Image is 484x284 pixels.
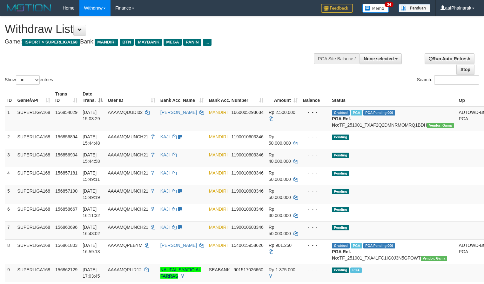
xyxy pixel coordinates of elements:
[83,134,100,146] span: [DATE] 15:44:48
[160,243,197,248] a: [PERSON_NAME]
[232,170,264,175] span: Copy 1190010603346 to clipboard
[332,171,349,176] span: Pending
[232,188,264,194] span: Copy 1190010603346 to clipboard
[5,149,15,167] td: 3
[209,170,228,175] span: MANDIRI
[269,267,295,272] span: Rp 1.375.000
[425,53,474,64] a: Run Auto-Refresh
[332,225,349,230] span: Pending
[15,131,53,149] td: SUPERLIGA168
[269,170,291,182] span: Rp 50.000.000
[5,239,15,264] td: 8
[303,267,327,273] div: - - -
[55,188,77,194] span: 156857190
[108,188,148,194] span: AAAAMQMUNCH21
[209,188,228,194] span: MANDIRI
[209,225,228,230] span: MANDIRI
[269,152,291,164] span: Rp 40.000.000
[209,243,228,248] span: MANDIRI
[5,39,316,45] h4: Game: Bank:
[351,110,362,116] span: Marked by aafsoycanthlai
[332,189,349,194] span: Pending
[350,267,361,273] span: Marked by aafsengchandara
[203,39,212,46] span: ...
[108,243,142,248] span: AAAAMQPEBYM
[232,207,264,212] span: Copy 1190010603346 to clipboard
[108,267,142,272] span: AAAAMQPLIR12
[232,152,264,157] span: Copy 1190010603346 to clipboard
[456,64,474,75] a: Stop
[332,153,349,158] span: Pending
[209,152,228,157] span: MANDIRI
[206,88,266,106] th: Bank Acc. Number: activate to sort column ascending
[303,152,327,158] div: - - -
[160,267,201,279] a: NAUFAL SYAFIQ AL FARRAS
[55,207,77,212] span: 156858667
[5,264,15,282] td: 9
[332,116,351,128] b: PGA Ref. No:
[83,207,100,218] span: [DATE] 16:11:32
[160,152,170,157] a: KAJI
[83,243,100,254] span: [DATE] 16:59:13
[160,188,170,194] a: KAJI
[329,106,456,131] td: TF_251001_TXAF2Q2DMNRMOMRQ1BDH
[332,267,349,273] span: Pending
[5,3,53,13] img: MOTION_logo.png
[232,225,264,230] span: Copy 1190010603346 to clipboard
[321,4,353,13] img: Feedback.jpg
[15,264,53,282] td: SUPERLIGA168
[83,188,100,200] span: [DATE] 15:49:19
[232,134,264,139] span: Copy 1190010603346 to clipboard
[15,106,53,131] td: SUPERLIGA168
[303,242,327,248] div: - - -
[15,221,53,239] td: SUPERLIGA168
[269,110,295,115] span: Rp 2.500.000
[55,267,77,272] span: 156862129
[209,267,230,272] span: SEABANK
[303,206,327,212] div: - - -
[269,243,292,248] span: Rp 901.250
[303,170,327,176] div: - - -
[55,152,77,157] span: 156856904
[5,131,15,149] td: 2
[183,39,201,46] span: PANIN
[135,39,162,46] span: MAYBANK
[83,225,100,236] span: [DATE] 16:43:02
[95,39,118,46] span: MANDIRI
[55,110,77,115] span: 156854029
[15,88,53,106] th: Game/API: activate to sort column ascending
[232,110,264,115] span: Copy 1660005293634 to clipboard
[269,207,291,218] span: Rp 30.000.000
[434,75,479,85] input: Search:
[209,134,228,139] span: MANDIRI
[5,203,15,221] td: 6
[314,53,360,64] div: PGA Site Balance /
[120,39,134,46] span: BTN
[160,225,170,230] a: KAJI
[108,134,148,139] span: AAAAMQMUNCH21
[158,88,206,106] th: Bank Acc. Name: activate to sort column ascending
[427,123,454,128] span: Vendor URL: https://trx31.1velocity.biz
[362,4,389,13] img: Button%20Memo.svg
[363,110,395,116] span: PGA Pending
[83,110,100,121] span: [DATE] 15:03:29
[53,88,80,106] th: Trans ID: activate to sort column ascending
[16,75,40,85] select: Showentries
[209,110,228,115] span: MANDIRI
[5,221,15,239] td: 7
[108,170,148,175] span: AAAAMQMUNCH21
[363,243,395,248] span: PGA Pending
[332,249,351,261] b: PGA Ref. No:
[332,243,350,248] span: Grabbed
[303,134,327,140] div: - - -
[329,239,456,264] td: TF_251001_TXA41FC1IG0J3N5GFOWT
[399,4,430,12] img: panduan.png
[269,225,291,236] span: Rp 50.000.000
[269,188,291,200] span: Rp 50.000.000
[108,225,148,230] span: AAAAMQMUNCH21
[55,170,77,175] span: 156857181
[332,135,349,140] span: Pending
[5,185,15,203] td: 5
[303,109,327,116] div: - - -
[160,110,197,115] a: [PERSON_NAME]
